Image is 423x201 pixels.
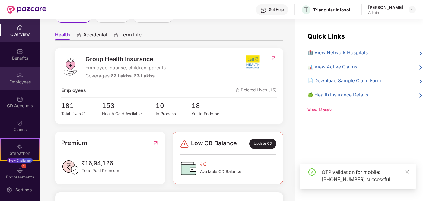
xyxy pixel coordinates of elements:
[82,168,119,174] span: Total Paid Premium
[55,32,70,40] span: Health
[405,170,409,174] span: close
[249,139,276,149] div: Update CD
[156,111,192,117] div: In Process
[180,139,189,149] img: svg+xml;base64,PHN2ZyBpZD0iRGFuZ2VyLTMyeDMyIiB4bWxucz0iaHR0cDovL3d3dy53My5vcmcvMjAwMC9zdmciIHdpZH...
[418,93,423,99] span: right
[17,144,23,150] img: svg+xml;base64,PHN2ZyB4bWxucz0iaHR0cDovL3d3dy53My5vcmcvMjAwMC9zdmciIHdpZHRoPSIyMSIgaGVpZ2h0PSIyMC...
[7,158,33,163] div: New Challenge
[236,88,240,92] img: deleteIcon
[21,164,26,168] div: 1
[307,91,368,99] span: 🍏 Health Insurance Details
[111,73,155,79] span: ₹2 Lakhs, ₹3 Lakhs
[82,112,86,116] span: info-circle
[304,6,308,13] span: T
[308,168,316,176] span: check-circle
[83,32,107,40] span: Accidental
[418,50,423,56] span: right
[269,7,284,12] div: Get Help
[307,77,381,84] span: 📄 Download Sample Claim Form
[61,111,81,116] span: Total Lives
[61,58,79,76] img: logo
[17,168,23,174] img: svg+xml;base64,PHN2ZyBpZD0iRW5kb3JzZW1lbnRzIiB4bWxucz0iaHR0cDovL3d3dy53My5vcmcvMjAwMC9zdmciIHdpZH...
[61,101,88,111] span: 181
[322,168,409,183] div: OTP validation for mobile: [PHONE_NUMBER] successful
[368,10,403,15] div: Admin
[192,111,227,117] div: Yet to Endorse
[61,87,86,94] span: Employees
[200,159,241,168] span: ₹0
[329,108,333,112] span: down
[7,6,46,14] img: New Pazcare Logo
[6,187,12,193] img: svg+xml;base64,PHN2ZyBpZD0iU2V0dGluZy0yMHgyMCIgeG1sbnM9Imh0dHA6Ly93d3cudzMub3JnLzIwMDAvc3ZnIiB3aW...
[120,32,142,40] span: Term Life
[307,107,423,113] div: View More
[368,5,403,10] div: [PERSON_NAME]
[236,87,277,94] span: Deleted Lives (15)
[61,159,79,177] img: PaidPremiumIcon
[418,78,423,84] span: right
[82,159,119,168] span: ₹16,94,126
[85,64,166,71] span: Employee, spouse, children, parents
[102,111,156,117] div: Health Card Available
[191,139,237,149] span: Low CD Balance
[270,55,277,61] img: RedirectIcon
[307,63,357,71] span: 📊 View Active Claims
[85,55,166,64] span: Group Health Insurance
[17,120,23,126] img: svg+xml;base64,PHN2ZyBpZD0iQ2xhaW0iIHhtbG5zPSJodHRwOi8vd3d3LnczLm9yZy8yMDAwL3N2ZyIgd2lkdGg9IjIwIi...
[307,33,345,40] span: Quick Links
[156,101,192,111] span: 10
[153,138,159,148] img: RedirectIcon
[260,7,266,13] img: svg+xml;base64,PHN2ZyBpZD0iSGVscC0zMngzMiIgeG1sbnM9Imh0dHA6Ly93d3cudzMub3JnLzIwMDAvc3ZnIiB3aWR0aD...
[102,101,156,111] span: 153
[307,49,368,56] span: 🏥 View Network Hospitals
[1,150,39,156] div: Stepathon
[192,101,227,111] span: 18
[410,7,415,12] img: svg+xml;base64,PHN2ZyBpZD0iRHJvcGRvd24tMzJ4MzIiIHhtbG5zPSJodHRwOi8vd3d3LnczLm9yZy8yMDAwL3N2ZyIgd2...
[17,72,23,78] img: svg+xml;base64,PHN2ZyBpZD0iRW1wbG95ZWVzIiB4bWxucz0iaHR0cDovL3d3dy53My5vcmcvMjAwMC9zdmciIHdpZHRoPS...
[17,25,23,31] img: svg+xml;base64,PHN2ZyBpZD0iSG9tZSIgeG1sbnM9Imh0dHA6Ly93d3cudzMub3JnLzIwMDAvc3ZnIiB3aWR0aD0iMjAiIG...
[85,72,166,80] div: Coverages:
[76,32,81,38] div: animation
[61,138,87,148] span: Premium
[242,55,264,70] img: insurerIcon
[180,159,198,177] img: CDBalanceIcon
[14,187,33,193] div: Settings
[313,7,355,13] div: Triangular Infosolutions Private Limited
[17,49,23,55] img: svg+xml;base64,PHN2ZyBpZD0iQmVuZWZpdHMiIHhtbG5zPSJodHRwOi8vd3d3LnczLm9yZy8yMDAwL3N2ZyIgd2lkdGg9Ij...
[200,168,241,175] span: Available CD Balance
[418,64,423,71] span: right
[17,96,23,102] img: svg+xml;base64,PHN2ZyBpZD0iQ0RfQWNjb3VudHMiIGRhdGEtbmFtZT0iQ0QgQWNjb3VudHMiIHhtbG5zPSJodHRwOi8vd3...
[113,32,119,38] div: animation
